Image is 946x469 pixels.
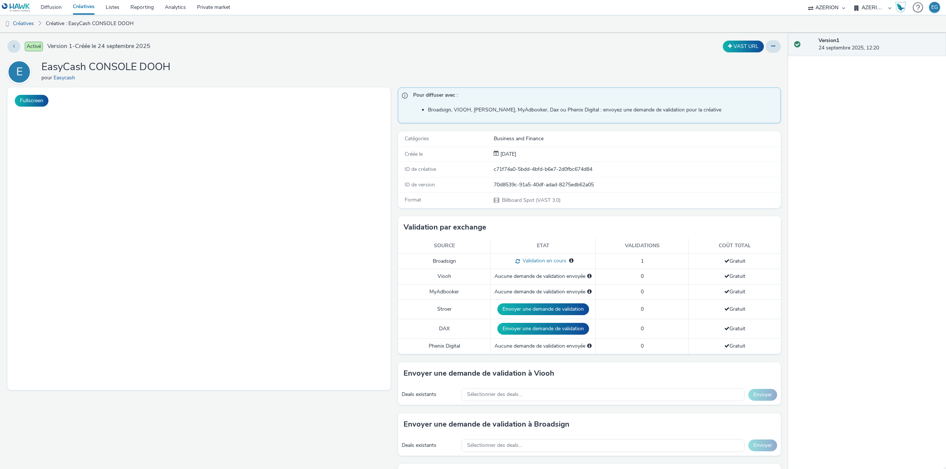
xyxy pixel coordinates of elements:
[402,442,457,449] div: Deals existants
[398,269,491,284] td: Viooh
[724,342,745,349] span: Gratuit
[405,151,423,158] span: Créée le
[404,222,486,233] h3: Validation par exchange
[497,323,589,335] button: Envoyer une demande de validation
[724,306,745,313] span: Gratuit
[54,74,78,81] a: Easycash
[467,392,522,398] span: Sélectionner des deals...
[587,288,592,296] div: Sélectionnez un deal ci-dessous et cliquez sur Envoyer pour envoyer une demande de validation à M...
[641,306,644,313] span: 0
[398,254,491,269] td: Broadsign
[895,1,906,13] img: Hawk Academy
[499,151,516,158] span: [DATE]
[402,391,457,398] div: Deals existants
[895,1,909,13] a: Hawk Academy
[494,273,592,280] div: Aucune demande de validation envoyée
[398,319,491,339] td: DAX
[25,42,43,51] span: Activé
[724,258,745,265] span: Gratuit
[413,92,773,101] span: Pour diffuser avec :
[494,342,592,350] div: Aucune demande de validation envoyée
[819,37,940,52] div: 24 septembre 2025, 12:20
[404,419,569,430] h3: Envoyer une demande de validation à Broadsign
[724,325,745,332] span: Gratuit
[398,339,491,354] td: Phenix Digital
[520,257,566,264] span: Validation en cours
[404,368,554,379] h3: Envoyer une demande de validation à Viooh
[587,273,592,280] div: Sélectionnez un deal ci-dessous et cliquez sur Envoyer pour envoyer une demande de validation à V...
[641,273,644,280] span: 0
[724,273,745,280] span: Gratuit
[398,238,491,254] th: Source
[497,303,589,315] button: Envoyer une demande de validation
[428,106,777,114] li: Broadsign, VIOOH, [PERSON_NAME], MyAdbooker, Dax ou Phenix Digital : envoyez une demande de valid...
[398,284,491,299] td: MyAdbooker
[494,181,780,189] div: 70d8539c-91a5-40df-adad-8275edb62a05
[641,288,644,295] span: 0
[41,74,54,81] span: pour
[494,135,780,142] div: Business and Finance
[494,288,592,296] div: Aucune demande de validation envoyée
[2,3,30,12] img: undefined Logo
[15,95,48,107] button: Fullscreen
[931,2,938,13] div: EG
[641,258,644,265] span: 1
[641,342,644,349] span: 0
[689,238,781,254] th: Coût total
[398,300,491,319] td: Stroer
[405,135,429,142] span: Catégories
[7,68,34,75] a: E
[41,60,170,74] h1: EasyCash CONSOLE DOOH
[467,442,522,449] span: Sélectionner des deals...
[491,238,596,254] th: Etat
[42,15,137,32] a: Créative : EasyCash CONSOLE DOOH
[723,41,764,52] button: VAST URL
[724,288,745,295] span: Gratuit
[47,42,150,51] span: Version 1 - Créée le 24 septembre 2025
[748,389,777,401] button: Envoyer
[499,151,516,158] div: Création 24 septembre 2025, 12:20
[596,238,689,254] th: Validations
[587,342,592,350] div: Sélectionnez un deal ci-dessous et cliquez sur Envoyer pour envoyer une demande de validation à P...
[494,166,780,173] div: c71f74a0-5bdd-4bfd-b6e7-2d0fbc674d84
[641,325,644,332] span: 0
[748,439,777,451] button: Envoyer
[405,196,421,203] span: Format
[819,37,839,44] strong: Version 1
[405,181,435,188] span: ID de version
[405,166,436,173] span: ID de créative
[721,41,766,52] div: Dupliquer la créative en un VAST URL
[16,62,23,82] div: E
[501,197,561,204] span: Billboard Spot (VAST 3.0)
[4,20,11,28] img: dooh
